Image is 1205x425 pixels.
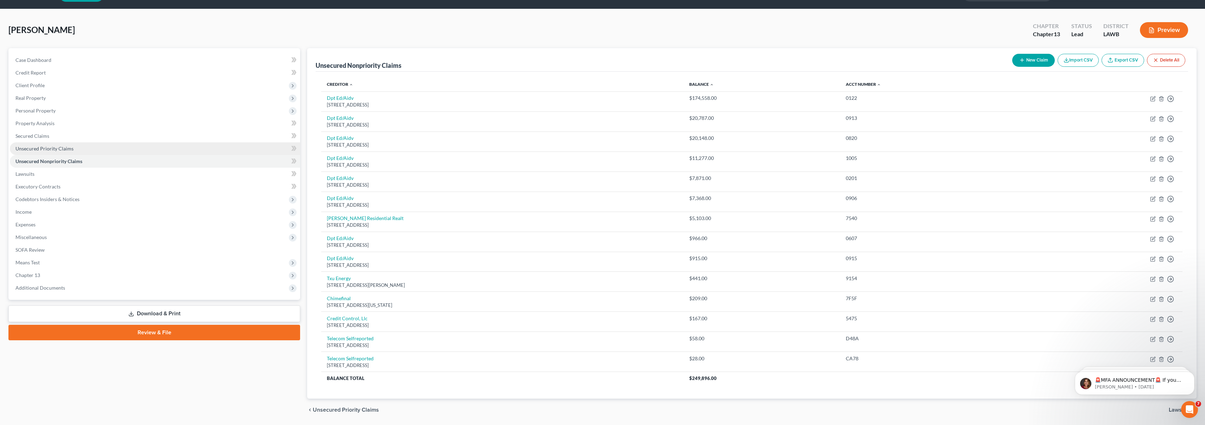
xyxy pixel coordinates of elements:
a: Case Dashboard [10,54,300,66]
a: Dpt Ed/Aidv [327,195,354,201]
i: expand_less [710,83,714,87]
a: Dpt Ed/Aidv [327,175,354,181]
span: Miscellaneous [15,234,47,240]
div: [STREET_ADDRESS][PERSON_NAME] [327,282,678,289]
iframe: Intercom live chat [1181,401,1198,418]
div: [STREET_ADDRESS] [327,342,678,349]
button: Lawsuits chevron_right [1169,407,1197,413]
div: [STREET_ADDRESS] [327,102,678,108]
a: SOFA Review [10,244,300,256]
th: Balance Total [321,372,683,385]
div: CA78 [846,355,1023,362]
a: Review & File [8,325,300,340]
div: [STREET_ADDRESS] [327,262,678,269]
span: Means Test [15,259,40,265]
div: $20,787.00 [689,115,835,122]
button: New Claim [1012,54,1055,67]
div: Status [1071,22,1092,30]
div: 0915 [846,255,1023,262]
i: expand_less [349,83,353,87]
span: Personal Property [15,108,56,114]
a: Txu Energy [327,275,351,281]
div: $5,103.00 [689,215,835,222]
span: $249,896.00 [689,375,717,381]
div: [STREET_ADDRESS] [327,242,678,249]
div: D48A [846,335,1023,342]
a: Download & Print [8,305,300,322]
span: Lawsuits [15,171,34,177]
div: 0201 [846,175,1023,182]
a: Property Analysis [10,117,300,130]
div: 0122 [846,95,1023,102]
a: Unsecured Priority Claims [10,142,300,155]
div: Unsecured Nonpriority Claims [316,61,401,70]
a: Secured Claims [10,130,300,142]
div: 7540 [846,215,1023,222]
div: $28.00 [689,355,835,362]
button: Preview [1140,22,1188,38]
button: chevron_left Unsecured Priority Claims [307,407,379,413]
div: 0820 [846,135,1023,142]
a: Dpt Ed/Aidv [327,115,354,121]
a: Dpt Ed/Aidv [327,135,354,141]
div: 0906 [846,195,1023,202]
a: Chimefinal [327,295,351,301]
span: 13 [1054,31,1060,37]
a: Telecom Selfreported [327,355,374,361]
span: Income [15,209,32,215]
span: Unsecured Priority Claims [15,146,74,152]
i: chevron_left [307,407,313,413]
a: Credit Report [10,66,300,79]
div: $58.00 [689,335,835,342]
iframe: Intercom notifications message [1064,357,1205,406]
button: Import CSV [1058,54,1099,67]
div: [STREET_ADDRESS] [327,182,678,188]
div: Lead [1071,30,1092,38]
div: $915.00 [689,255,835,262]
span: Property Analysis [15,120,55,126]
div: $966.00 [689,235,835,242]
button: Delete All [1147,54,1185,67]
div: Chapter [1033,22,1060,30]
span: Credit Report [15,70,46,76]
span: Lawsuits [1169,407,1191,413]
i: expand_less [877,83,881,87]
a: Creditor expand_less [327,82,353,87]
a: Executory Contracts [10,180,300,193]
span: Unsecured Priority Claims [313,407,379,413]
div: 9154 [846,275,1023,282]
div: 0913 [846,115,1023,122]
span: SOFA Review [15,247,45,253]
a: [PERSON_NAME] Residential Realt [327,215,404,221]
div: $11,277.00 [689,155,835,162]
div: [STREET_ADDRESS] [327,162,678,168]
a: Acct Number expand_less [846,82,881,87]
div: [STREET_ADDRESS] [327,122,678,128]
div: 5475 [846,315,1023,322]
a: Lawsuits [10,168,300,180]
span: Real Property [15,95,46,101]
span: Unsecured Nonpriority Claims [15,158,82,164]
span: Codebtors Insiders & Notices [15,196,80,202]
div: $7,871.00 [689,175,835,182]
span: Secured Claims [15,133,49,139]
span: Executory Contracts [15,183,61,189]
a: Export CSV [1102,54,1144,67]
div: [STREET_ADDRESS] [327,362,678,369]
span: Expenses [15,221,36,227]
span: [PERSON_NAME] [8,25,75,35]
span: Client Profile [15,82,45,88]
div: Chapter [1033,30,1060,38]
div: LAWB [1103,30,1129,38]
div: 7F5F [846,295,1023,302]
a: Dpt Ed/Aidv [327,235,354,241]
div: $441.00 [689,275,835,282]
a: Dpt Ed/Aidv [327,155,354,161]
a: Credit Control, Llc [327,315,368,321]
span: Additional Documents [15,285,65,291]
div: $174,558.00 [689,95,835,102]
div: $167.00 [689,315,835,322]
a: Unsecured Nonpriority Claims [10,155,300,168]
